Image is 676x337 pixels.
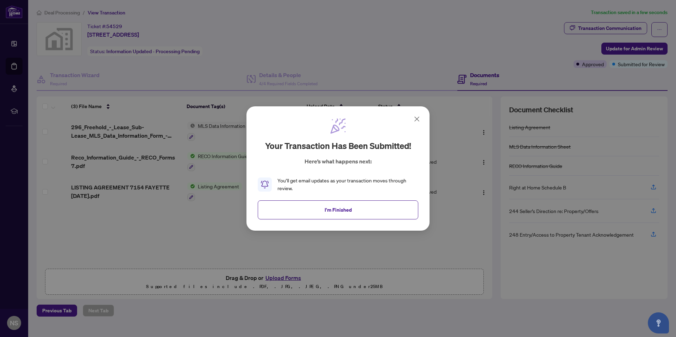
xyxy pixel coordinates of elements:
h2: Your transaction has been submitted! [265,140,411,151]
div: You’ll get email updates as your transaction moves through review. [277,177,418,192]
button: Open asap [648,312,669,333]
span: I'm Finished [325,204,352,216]
button: I'm Finished [258,200,418,219]
p: Here’s what happens next: [305,157,372,166]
